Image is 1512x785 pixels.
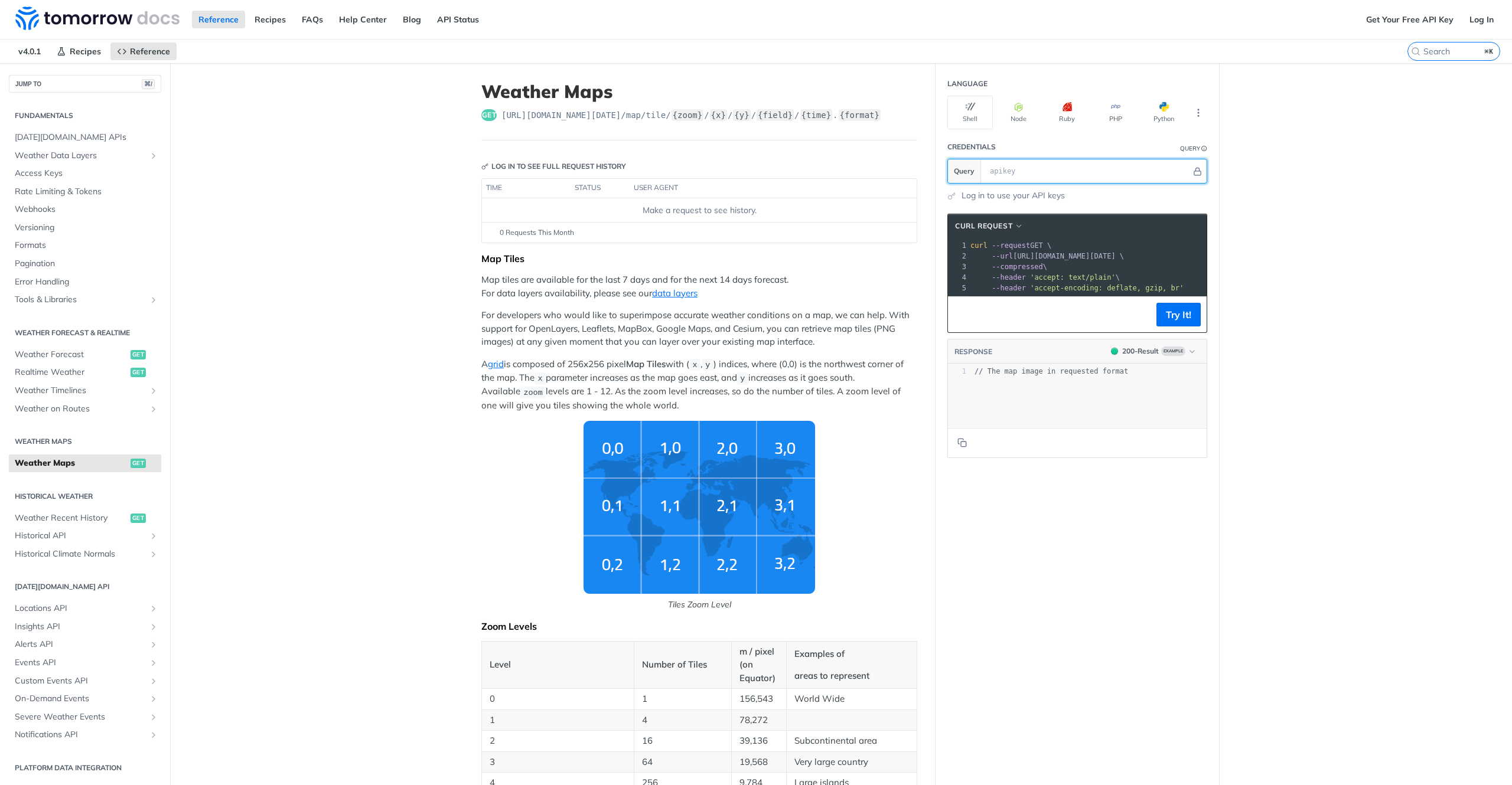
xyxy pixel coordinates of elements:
input: apikey [984,159,1191,183]
h2: Weather Maps [9,436,161,447]
p: For developers who would like to superimpose accurate weather conditions on a map, we can help. W... [481,309,917,349]
button: Hide [1191,165,1204,177]
div: Map Tiles [481,253,917,264]
button: JUMP TO⌘/ [9,75,161,93]
label: {y} [733,109,750,121]
p: 1 [642,692,724,706]
span: [DATE][DOMAIN_NAME] APIs [15,132,158,143]
a: Insights APIShow subpages for Insights API [9,618,161,636]
div: Log in to see full request history [481,161,626,172]
span: --url [992,252,1013,260]
a: Error Handling [9,273,161,291]
p: 3 [490,755,626,769]
span: Error Handling [15,276,158,288]
span: curl [970,241,988,250]
button: Show subpages for Weather on Routes [149,404,158,414]
button: Shell [947,96,993,129]
button: Show subpages for Insights API [149,622,158,632]
span: Realtime Weather [15,367,128,378]
button: Copy to clipboard [954,306,970,323]
span: [URL][DOMAIN_NAME][DATE] \ [970,252,1124,260]
div: 1 [948,367,966,377]
button: Show subpages for Historical Climate Normals [149,549,158,559]
th: status [571,179,630,198]
a: Recipes [248,11,292,28]
th: time [482,179,571,198]
span: Weather Forecast [15,349,128,361]
svg: More ellipsis [1193,107,1204,118]
span: // The map image in requested format [975,367,1128,375]
span: Reference [130,46,170,57]
h2: [DATE][DOMAIN_NAME] API [9,581,161,592]
svg: Key [481,163,488,170]
button: Try It! [1156,303,1201,326]
span: Weather Recent History [15,512,128,524]
p: 78,272 [739,714,778,727]
p: World Wide [794,692,909,706]
button: Show subpages for On-Demand Events [149,694,158,704]
span: Rate Limiting & Tokens [15,186,158,198]
span: Locations API [15,603,146,614]
span: \ [970,263,1047,271]
span: Weather Maps [15,457,128,469]
h2: Weather Forecast & realtime [9,328,161,338]
span: Severe Weather Events [15,711,146,723]
span: --header [992,284,1026,292]
button: Show subpages for Weather Timelines [149,386,158,395]
button: Show subpages for Events API [149,658,158,668]
span: ⌘/ [142,79,155,89]
p: 39,136 [739,734,778,748]
a: Historical Climate NormalsShow subpages for Historical Climate Normals [9,545,161,563]
div: 2 [948,251,968,261]
a: Log in to use your API keys [962,189,1065,202]
button: Query [948,159,981,183]
span: Webhooks [15,204,158,215]
button: Copy to clipboard [954,434,970,452]
button: Show subpages for Weather Data Layers [149,151,158,161]
label: {field} [757,109,794,121]
span: Alerts API [15,639,146,650]
a: data layers [652,287,698,299]
span: Recipes [70,46,101,57]
p: Level [490,658,626,672]
strong: Map Tiles [626,358,666,369]
button: Show subpages for Alerts API [149,640,158,649]
a: Reference [110,42,177,60]
a: Tools & LibrariesShow subpages for Tools & Libraries [9,291,161,309]
p: 4 [642,714,724,727]
div: Zoom Levels [481,620,917,632]
div: 5 [948,283,968,293]
h2: Historical Weather [9,491,161,502]
a: Weather Forecastget [9,346,161,364]
p: m / pixel (on Equator) [739,645,778,685]
button: Node [996,96,1041,129]
span: \ [970,273,1120,282]
div: 4 [948,272,968,283]
p: Subcontinental area [794,734,909,748]
button: Show subpages for Historical API [149,531,158,541]
span: GET \ [970,241,1051,250]
span: Insights API [15,621,146,633]
span: get [131,513,146,523]
p: 2 [490,734,626,748]
span: Access Keys [15,168,158,179]
span: Notifications API [15,729,146,741]
label: {time} [800,109,833,121]
img: weather-grid-map.png [584,421,815,594]
h2: Platform DATA integration [9,763,161,773]
span: 'accept-encoding: deflate, gzip, br' [1030,284,1184,292]
span: get [131,368,146,377]
p: 64 [642,755,724,769]
p: Examples of [794,647,909,661]
p: Tiles Zoom Level [481,598,917,611]
a: Alerts APIShow subpages for Alerts API [9,636,161,653]
button: Show subpages for Locations API [149,604,158,613]
p: areas to represent [794,669,909,683]
a: Weather TimelinesShow subpages for Weather Timelines [9,382,161,400]
span: Historical API [15,530,146,542]
a: Formats [9,237,161,254]
span: Query [954,166,975,176]
span: 'accept: text/plain' [1030,273,1116,282]
a: Weather Recent Historyget [9,509,161,527]
span: --compressed [992,263,1043,271]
